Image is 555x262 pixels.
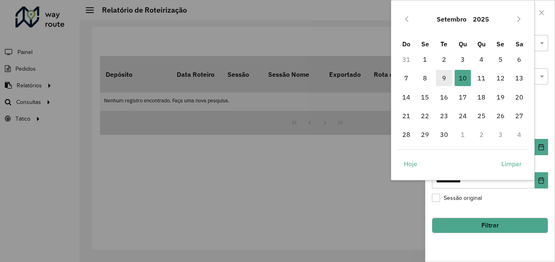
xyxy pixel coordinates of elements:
[455,51,471,67] span: 3
[417,70,433,86] span: 8
[494,156,529,172] button: Limpar
[398,70,414,86] span: 7
[436,89,452,105] span: 16
[472,125,491,144] td: 2
[416,50,434,69] td: 1
[434,9,470,29] button: Choose Month
[440,40,447,48] span: Te
[510,106,529,125] td: 27
[398,126,414,143] span: 28
[400,13,413,26] button: Previous Month
[510,125,529,144] td: 4
[510,88,529,106] td: 20
[453,69,472,87] td: 10
[512,13,525,26] button: Next Month
[453,88,472,106] td: 17
[434,88,453,106] td: 16
[492,51,509,67] span: 5
[397,156,424,172] button: Hoje
[511,51,527,67] span: 6
[453,106,472,125] td: 24
[491,69,510,87] td: 12
[492,70,509,86] span: 12
[511,70,527,86] span: 13
[473,70,490,86] span: 11
[470,9,492,29] button: Choose Year
[434,50,453,69] td: 2
[511,108,527,124] span: 27
[432,194,482,202] label: Sessão original
[472,88,491,106] td: 18
[455,89,471,105] span: 17
[432,218,548,233] button: Filtrar
[398,108,414,124] span: 21
[496,40,504,48] span: Se
[398,89,414,105] span: 14
[472,106,491,125] td: 25
[491,50,510,69] td: 5
[436,51,452,67] span: 2
[473,89,490,105] span: 18
[492,89,509,105] span: 19
[459,40,467,48] span: Qu
[516,40,523,48] span: Sa
[436,108,452,124] span: 23
[473,108,490,124] span: 25
[417,126,433,143] span: 29
[492,108,509,124] span: 26
[416,106,434,125] td: 22
[455,70,471,86] span: 10
[417,89,433,105] span: 15
[453,125,472,144] td: 1
[473,51,490,67] span: 4
[511,89,527,105] span: 20
[402,40,410,48] span: Do
[436,126,452,143] span: 30
[436,70,452,86] span: 9
[397,106,416,125] td: 21
[416,69,434,87] td: 8
[491,125,510,144] td: 3
[535,172,548,188] button: Choose Date
[455,108,471,124] span: 24
[416,125,434,144] td: 29
[397,125,416,144] td: 28
[434,125,453,144] td: 30
[416,88,434,106] td: 15
[404,159,417,169] span: Hoje
[501,159,522,169] span: Limpar
[421,40,429,48] span: Se
[397,88,416,106] td: 14
[477,40,486,48] span: Qu
[472,69,491,87] td: 11
[453,50,472,69] td: 3
[397,69,416,87] td: 7
[397,50,416,69] td: 31
[510,69,529,87] td: 13
[434,106,453,125] td: 23
[434,69,453,87] td: 9
[510,50,529,69] td: 6
[535,139,548,155] button: Choose Date
[491,88,510,106] td: 19
[417,51,433,67] span: 1
[472,50,491,69] td: 4
[491,106,510,125] td: 26
[417,108,433,124] span: 22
